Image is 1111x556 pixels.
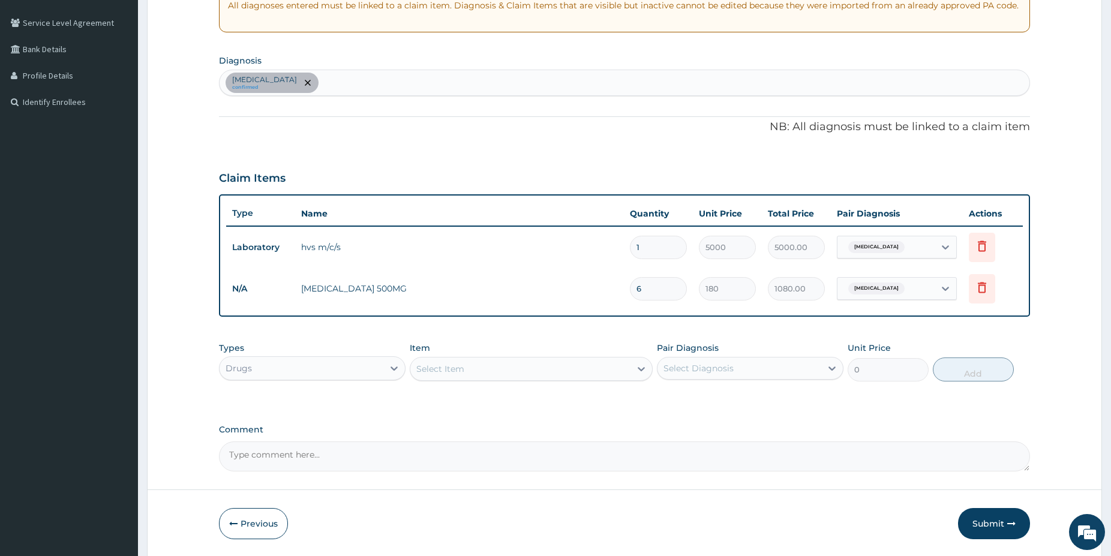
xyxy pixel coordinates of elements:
[624,202,693,226] th: Quantity
[226,236,295,259] td: Laboratory
[232,75,297,85] p: [MEDICAL_DATA]
[657,342,719,354] label: Pair Diagnosis
[693,202,762,226] th: Unit Price
[295,277,624,300] td: [MEDICAL_DATA] 500MG
[219,343,244,353] label: Types
[219,508,288,539] button: Previous
[226,278,295,300] td: N/A
[226,202,295,224] th: Type
[958,508,1030,539] button: Submit
[232,85,297,91] small: confirmed
[22,60,49,90] img: d_794563401_company_1708531726252_794563401
[226,362,252,374] div: Drugs
[219,119,1030,135] p: NB: All diagnosis must be linked to a claim item
[762,202,831,226] th: Total Price
[848,342,891,354] label: Unit Price
[302,77,313,88] span: remove selection option
[62,67,202,83] div: Chat with us now
[295,202,624,226] th: Name
[963,202,1023,226] th: Actions
[848,282,905,294] span: [MEDICAL_DATA]
[70,151,166,272] span: We're online!
[831,202,963,226] th: Pair Diagnosis
[848,241,905,253] span: [MEDICAL_DATA]
[219,55,262,67] label: Diagnosis
[663,362,734,374] div: Select Diagnosis
[295,235,624,259] td: hvs m/c/s
[933,357,1014,381] button: Add
[416,363,464,375] div: Select Item
[219,172,286,185] h3: Claim Items
[410,342,430,354] label: Item
[6,327,229,369] textarea: Type your message and hit 'Enter'
[197,6,226,35] div: Minimize live chat window
[219,425,1030,435] label: Comment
